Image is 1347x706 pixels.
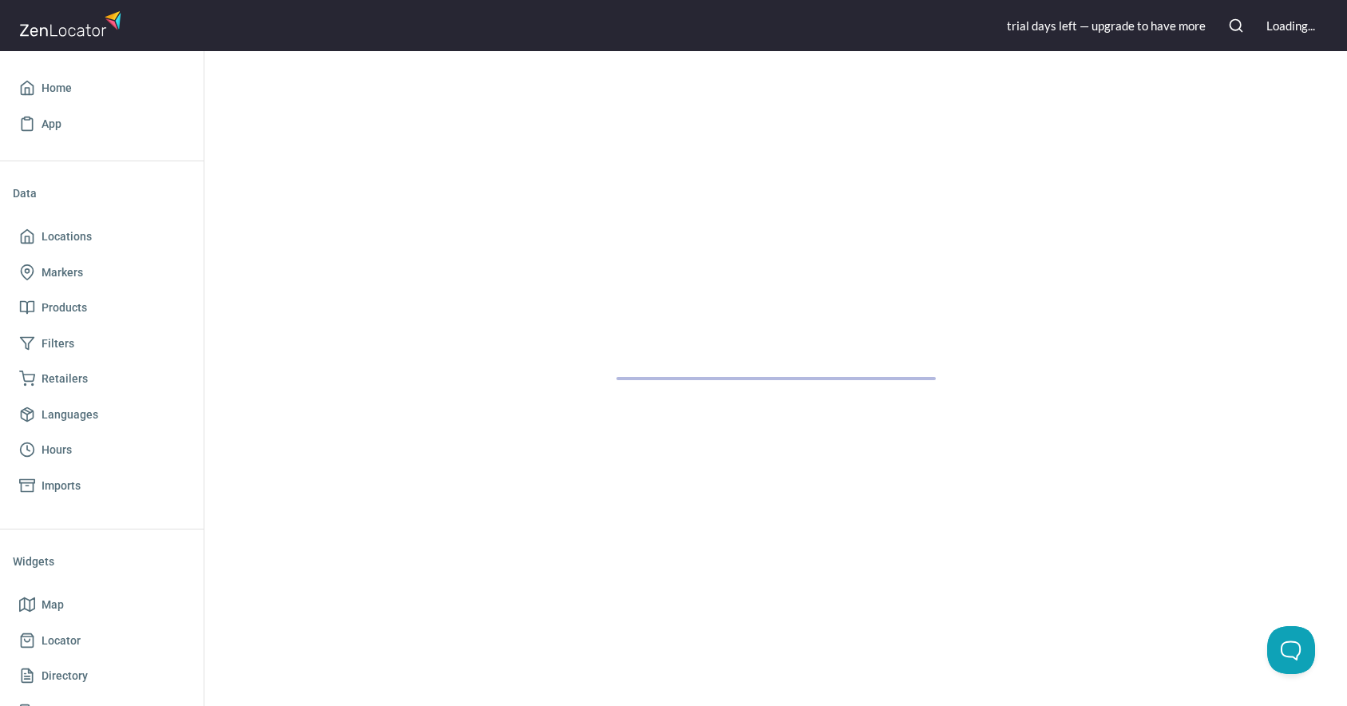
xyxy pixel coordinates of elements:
li: Widgets [13,542,191,581]
span: Locator [42,631,81,651]
span: Directory [42,666,88,686]
li: Data [13,174,191,212]
a: Languages [13,397,191,433]
a: Markers [13,255,191,291]
div: Loading... [1266,18,1315,34]
span: Retailers [42,369,88,389]
button: Search [1218,8,1254,43]
a: Filters [13,326,191,362]
span: Imports [42,476,81,496]
span: Languages [42,405,98,425]
span: Products [42,298,87,318]
span: Hours [42,440,72,460]
a: Locator [13,623,191,659]
div: trial day s left — upgrade to have more [1007,18,1206,34]
a: Products [13,290,191,326]
span: Locations [42,227,92,247]
a: Map [13,587,191,623]
span: Home [42,78,72,98]
img: zenlocator [19,6,126,41]
a: Retailers [13,361,191,397]
a: Locations [13,219,191,255]
a: Directory [13,658,191,694]
span: Filters [42,334,74,354]
span: App [42,114,61,134]
a: Imports [13,468,191,504]
a: App [13,106,191,142]
span: Markers [42,263,83,283]
a: Home [13,70,191,106]
span: Map [42,595,64,615]
iframe: Toggle Customer Support [1267,626,1315,674]
a: Hours [13,432,191,468]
